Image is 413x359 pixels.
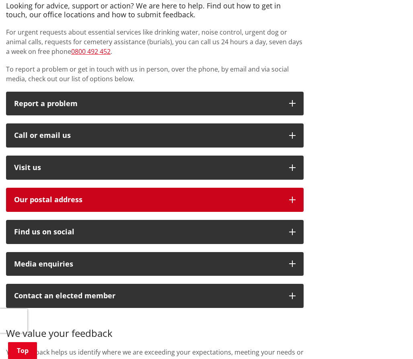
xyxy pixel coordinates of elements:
h3: We value your feedback [6,316,304,339]
h2: Our postal address [14,196,281,204]
button: Report a problem [6,92,304,116]
iframe: Messenger Launcher [376,325,405,354]
a: Top [8,342,37,359]
a: 0800 492 452 [71,47,111,56]
button: Find us on social [6,220,304,244]
p: For urgent requests about essential services like drinking water, noise control, urgent dog or an... [6,27,304,56]
p: To report a problem or get in touch with us in person, over the phone, by email and via social me... [6,64,304,84]
div: Call or email us [14,131,281,139]
button: Visit us [6,156,304,180]
button: Media enquiries [6,252,304,276]
p: Report a problem [14,100,281,108]
button: Call or email us [6,123,304,148]
button: Our postal address [6,188,304,212]
h4: Looking for advice, support or action? We are here to help. Find out how to get in touch, our off... [6,2,304,19]
p: Visit us [14,164,281,172]
button: Contact an elected member [6,284,304,308]
p: Contact an elected member [14,292,281,300]
div: Find us on social [14,228,281,236]
div: Media enquiries [14,260,281,268]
